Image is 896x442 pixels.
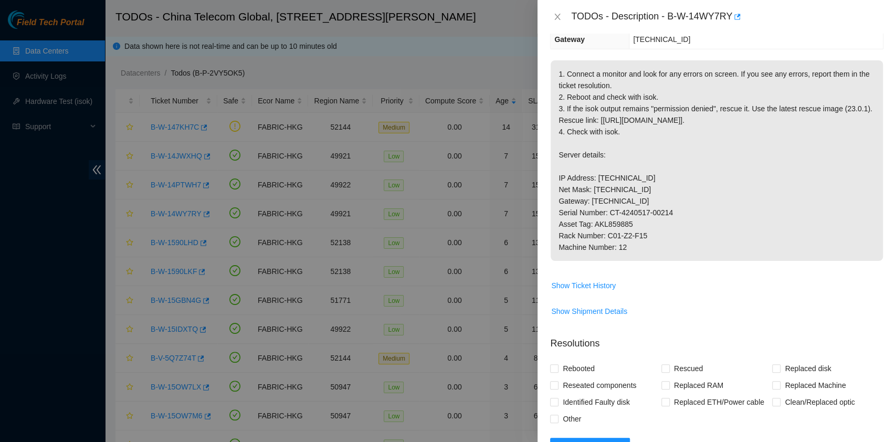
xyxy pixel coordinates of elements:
[551,303,628,320] button: Show Shipment Details
[551,277,616,294] button: Show Ticket History
[571,8,883,25] div: TODOs - Description - B-W-14WY7RY
[558,377,640,394] span: Reseated components
[553,13,562,21] span: close
[558,394,634,411] span: Identified Faulty disk
[558,411,585,427] span: Other
[633,35,690,44] span: [TECHNICAL_ID]
[558,360,599,377] span: Rebooted
[554,35,585,44] span: Gateway
[781,394,859,411] span: Clean/Replaced optic
[781,360,835,377] span: Replaced disk
[670,377,728,394] span: Replaced RAM
[550,328,883,351] p: Resolutions
[551,60,883,261] p: 1. Connect a monitor and look for any errors on screen. If you see any errors, report them in the...
[781,377,850,394] span: Replaced Machine
[551,306,627,317] span: Show Shipment Details
[670,360,707,377] span: Rescued
[670,394,768,411] span: Replaced ETH/Power cable
[550,12,565,22] button: Close
[551,280,616,291] span: Show Ticket History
